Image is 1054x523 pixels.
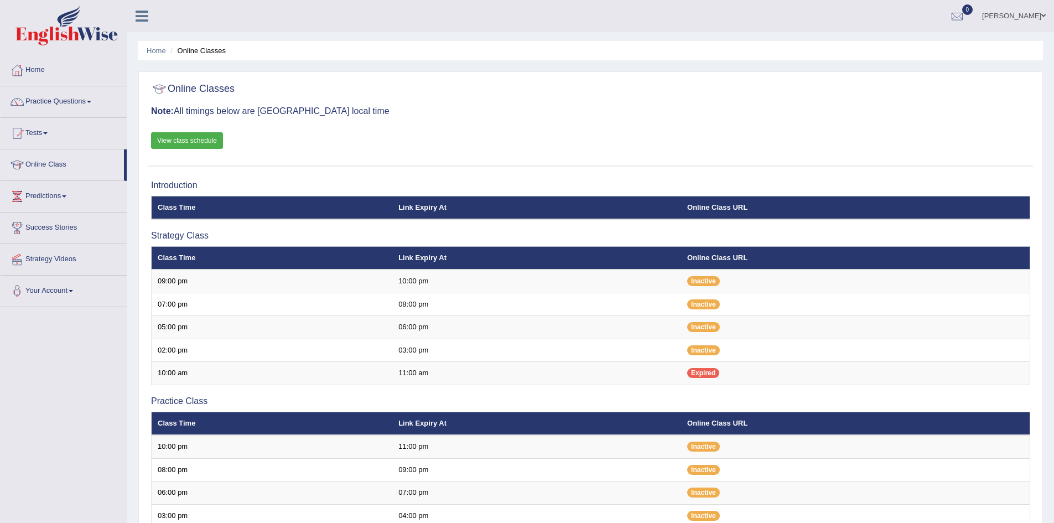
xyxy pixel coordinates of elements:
h3: Practice Class [151,396,1030,406]
span: 0 [962,4,973,15]
td: 03:00 pm [392,339,681,362]
span: Inactive [687,442,720,452]
td: 06:00 pm [392,316,681,339]
a: Your Account [1,276,127,303]
th: Class Time [152,412,393,435]
a: Success Stories [1,213,127,240]
a: Tests [1,118,127,146]
h2: Online Classes [151,81,235,97]
span: Inactive [687,322,720,332]
h3: Strategy Class [151,231,1030,241]
td: 07:00 pm [392,481,681,505]
td: 11:00 pm [392,435,681,458]
th: Class Time [152,196,393,219]
a: Home [1,55,127,82]
th: Link Expiry At [392,196,681,219]
a: Predictions [1,181,127,209]
td: 07:00 pm [152,293,393,316]
span: Inactive [687,276,720,286]
a: Practice Questions [1,86,127,114]
th: Online Class URL [681,196,1030,219]
h3: Introduction [151,180,1030,190]
td: 10:00 pm [392,270,681,293]
td: 09:00 pm [152,270,393,293]
span: Inactive [687,299,720,309]
th: Online Class URL [681,412,1030,435]
span: Inactive [687,465,720,475]
th: Link Expiry At [392,246,681,270]
td: 06:00 pm [152,481,393,505]
th: Class Time [152,246,393,270]
a: Home [147,46,166,55]
td: 11:00 am [392,362,681,385]
td: 08:00 pm [392,293,681,316]
span: Inactive [687,488,720,498]
h3: All timings below are [GEOGRAPHIC_DATA] local time [151,106,1030,116]
td: 10:00 am [152,362,393,385]
span: Inactive [687,345,720,355]
td: 02:00 pm [152,339,393,362]
a: Strategy Videos [1,244,127,272]
th: Link Expiry At [392,412,681,435]
td: 10:00 pm [152,435,393,458]
li: Online Classes [168,45,226,56]
a: Online Class [1,149,124,177]
td: 08:00 pm [152,458,393,481]
th: Online Class URL [681,246,1030,270]
span: Inactive [687,511,720,521]
a: View class schedule [151,132,223,149]
td: 09:00 pm [392,458,681,481]
b: Note: [151,106,174,116]
span: Expired [687,368,719,378]
td: 05:00 pm [152,316,393,339]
